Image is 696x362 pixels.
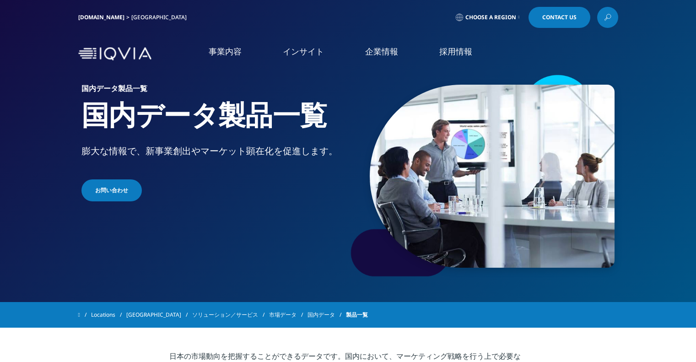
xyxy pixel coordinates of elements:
h6: 国内データ製品一覧 [81,85,345,97]
a: 採用情報 [439,46,472,57]
a: Contact Us [529,7,590,28]
span: Contact Us [542,15,577,20]
nav: Primary [155,32,618,76]
img: 079_sales-performance-presentation.jpg [370,85,615,268]
a: [GEOGRAPHIC_DATA] [126,307,192,323]
p: 膨大な情報で、新事業創出やマーケット顕在化を促進します。 [81,145,345,163]
a: [DOMAIN_NAME] [78,13,124,21]
a: ソリューション／サービス [192,307,269,323]
div: [GEOGRAPHIC_DATA] [131,14,190,21]
a: 企業情報 [365,46,398,57]
a: 事業内容 [209,46,242,57]
span: お問い合わせ [95,186,128,195]
span: 製品一覧 [346,307,368,323]
a: Locations [91,307,126,323]
a: インサイト [283,46,324,57]
span: Choose a Region [465,14,516,21]
a: 国内データ [308,307,346,323]
a: 市場データ [269,307,308,323]
h1: 国内データ製品一覧 [81,97,345,145]
a: お問い合わせ [81,179,142,201]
